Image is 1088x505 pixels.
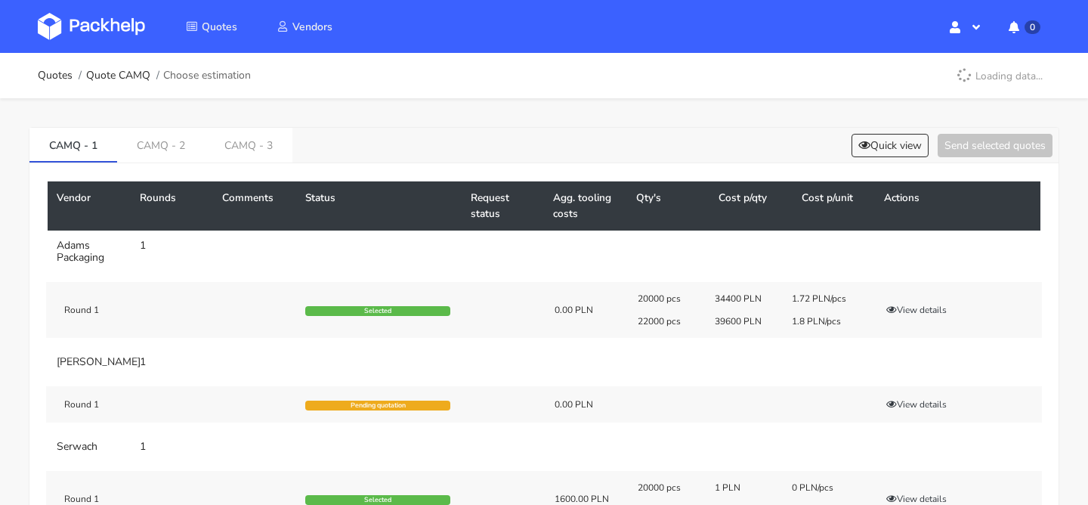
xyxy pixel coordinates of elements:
img: Dashboard [38,13,145,40]
div: Pending quotation [305,401,450,411]
div: 0.00 PLN [555,304,617,316]
button: 0 [997,13,1050,40]
div: 1.72 PLN/pcs [781,293,858,305]
div: Round 1 [46,304,212,316]
div: 39600 PLN [704,315,781,327]
div: 34400 PLN [704,293,781,305]
th: Agg. tooling costs [544,181,627,231]
span: Vendors [292,20,332,34]
td: 1 [131,231,214,273]
div: 20000 pcs [627,482,704,494]
td: 1 [131,347,214,377]
th: Request status [462,181,545,231]
td: 1 [131,432,214,462]
a: CAMQ - 3 [205,128,292,161]
div: Round 1 [46,493,212,505]
div: 1600.00 PLN [555,493,617,505]
th: Rounds [131,181,214,231]
th: Qty's [627,181,710,231]
div: 22000 pcs [627,315,704,327]
a: Quotes [38,70,73,82]
td: [PERSON_NAME] [48,347,131,377]
div: 1.8 PLN/pcs [781,315,858,327]
th: Cost p/unit [793,181,876,231]
td: Serwach [48,432,131,462]
span: Quotes [202,20,237,34]
a: CAMQ - 1 [29,128,117,161]
td: Adams Packaging [48,231,131,273]
div: Selected [305,306,450,317]
nav: breadcrumb [38,60,251,91]
button: View details [879,302,954,318]
th: Vendor [48,181,131,231]
div: 0.00 PLN [555,398,617,411]
button: Quick view [852,134,929,157]
th: Status [296,181,462,231]
a: CAMQ - 2 [117,128,205,161]
th: Actions [875,181,1040,231]
th: Cost p/qty [709,181,793,231]
div: 20000 pcs [627,293,704,305]
div: Round 1 [46,398,212,411]
p: Loading data... [948,63,1050,88]
a: Quotes [168,13,255,40]
div: 1 PLN [704,482,781,494]
span: 0 [1025,20,1040,34]
button: Send selected quotes [938,134,1052,157]
span: Choose estimation [163,70,251,82]
a: Quote CAMQ [86,70,150,82]
div: 0 PLN/pcs [781,482,858,494]
a: Vendors [258,13,351,40]
button: View details [879,397,954,412]
th: Comments [213,181,296,231]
